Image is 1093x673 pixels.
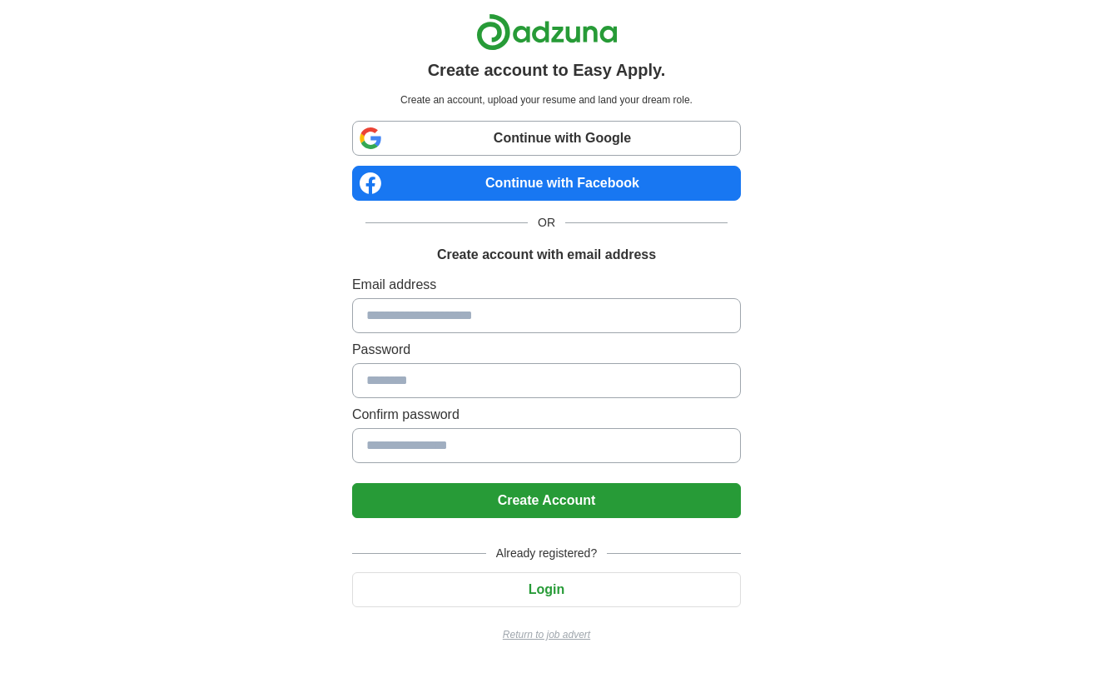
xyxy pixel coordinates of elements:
button: Login [352,572,741,607]
a: Continue with Google [352,121,741,156]
h1: Create account to Easy Apply. [428,57,666,82]
button: Create Account [352,483,741,518]
span: OR [528,214,565,232]
label: Email address [352,275,741,295]
img: Adzuna logo [476,13,618,51]
a: Return to job advert [352,627,741,642]
h1: Create account with email address [437,245,656,265]
p: Create an account, upload your resume and land your dream role. [355,92,738,107]
label: Password [352,340,741,360]
a: Login [352,582,741,596]
span: Already registered? [486,545,607,562]
a: Continue with Facebook [352,166,741,201]
label: Confirm password [352,405,741,425]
